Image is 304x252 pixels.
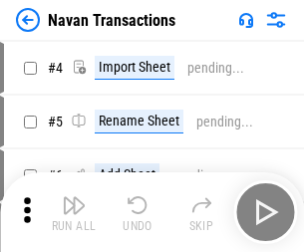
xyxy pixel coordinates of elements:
div: Rename Sheet [95,110,183,133]
div: Import Sheet [95,56,174,80]
div: Add Sheet [95,163,159,187]
div: Navan Transactions [48,11,175,30]
div: pending... [172,168,229,183]
img: Back [16,8,40,32]
span: # 6 [48,167,63,183]
img: Support [238,12,254,28]
span: # 4 [48,60,63,76]
div: pending... [187,61,244,76]
img: Settings menu [264,8,288,32]
span: # 5 [48,114,63,129]
div: pending... [196,115,253,129]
